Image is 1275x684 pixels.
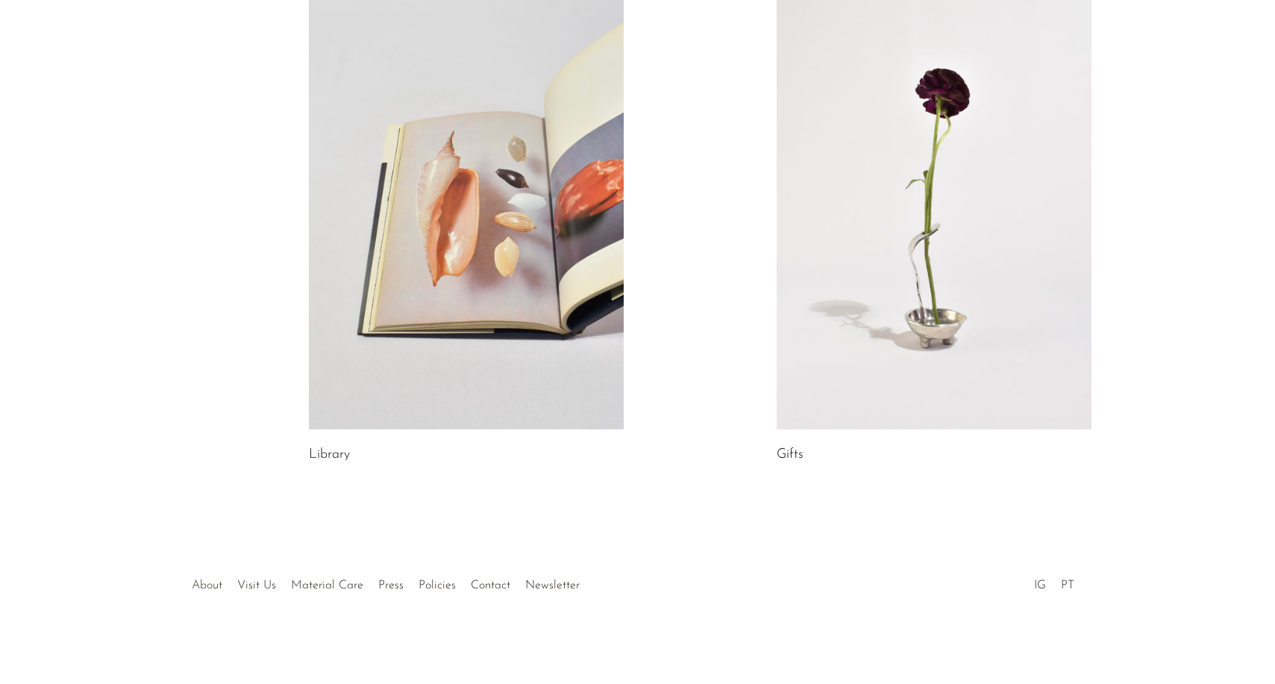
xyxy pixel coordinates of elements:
a: Press [378,579,404,591]
a: Library [309,448,350,461]
a: About [192,579,222,591]
a: Gifts [777,448,803,461]
ul: Quick links [184,568,587,596]
a: Contact [471,579,510,591]
a: PT [1061,579,1074,591]
a: Visit Us [237,579,276,591]
a: Material Care [291,579,363,591]
ul: Social Medias [1027,568,1082,596]
a: Policies [419,579,456,591]
a: IG [1034,579,1046,591]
